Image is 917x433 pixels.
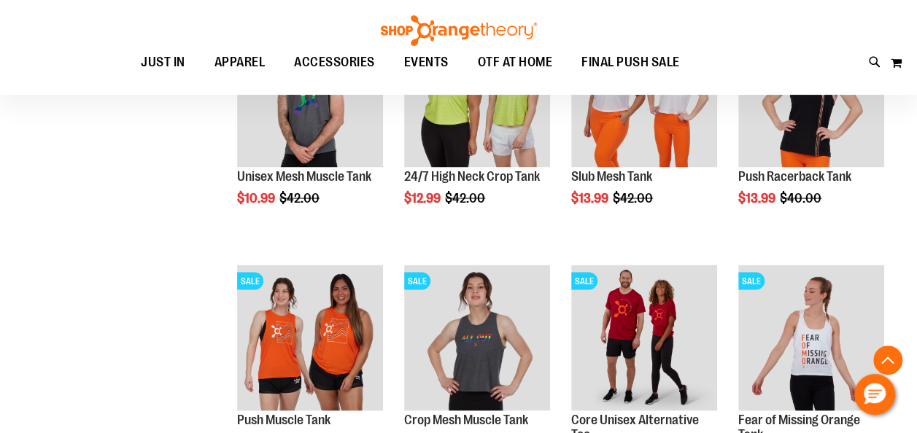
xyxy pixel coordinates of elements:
span: $42.00 [613,190,655,205]
a: ACCESSORIES [279,46,390,79]
span: SALE [738,272,765,289]
span: ACCESSORIES [294,46,375,79]
a: Product image for Fear of Missing Orange TankSALE [738,265,884,413]
span: FINAL PUSH SALE [581,46,680,79]
span: EVENTS [404,46,449,79]
button: Back To Top [873,346,902,375]
span: $13.99 [571,190,611,205]
a: 24/7 High Neck Crop Tank [404,168,540,183]
a: Crop Mesh Muscle Tank [404,412,528,426]
a: APPAREL [200,46,280,79]
span: $12.99 [404,190,443,205]
a: FINAL PUSH SALE [567,46,694,79]
a: Product image for Core Unisex Alternative TeeSALE [571,265,717,413]
span: $13.99 [738,190,778,205]
button: Hello, have a question? Let’s chat. [854,374,895,415]
div: product [397,14,557,243]
img: Product image for Crop Mesh Muscle Tank [404,265,550,410]
a: Product image for Crop Mesh Muscle TankSALE [404,265,550,413]
a: Product image for Slub Mesh TankSALE [571,21,717,169]
span: SALE [237,272,263,289]
span: SALE [571,272,597,289]
a: OTF AT HOME [463,46,568,79]
img: Shop Orangetheory [379,15,539,46]
span: $42.00 [279,190,322,205]
a: JUST IN [126,46,200,79]
a: Product image for 24/7 High Neck Crop TankSALE [404,21,550,169]
span: $10.99 [237,190,277,205]
span: JUST IN [141,46,185,79]
span: $42.00 [445,190,487,205]
img: Product image for Core Unisex Alternative Tee [571,265,717,410]
a: Push Racerback Tank [738,168,851,183]
img: Product image for Fear of Missing Orange Tank [738,265,884,410]
span: SALE [404,272,430,289]
a: EVENTS [390,46,463,79]
span: $40.00 [780,190,824,205]
a: Product image for Unisex Mesh Muscle TankSALE [237,21,383,169]
div: product [731,14,891,243]
div: product [230,14,390,243]
a: Unisex Mesh Muscle Tank [237,168,371,183]
div: product [564,14,724,243]
a: Slub Mesh Tank [571,168,652,183]
span: OTF AT HOME [478,46,553,79]
a: Product image for Push Racerback TankSALE [738,21,884,169]
span: APPAREL [214,46,266,79]
a: Push Muscle Tank [237,412,330,426]
a: Product image for Push Muscle TankSALE [237,265,383,413]
img: Product image for Push Muscle Tank [237,265,383,410]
